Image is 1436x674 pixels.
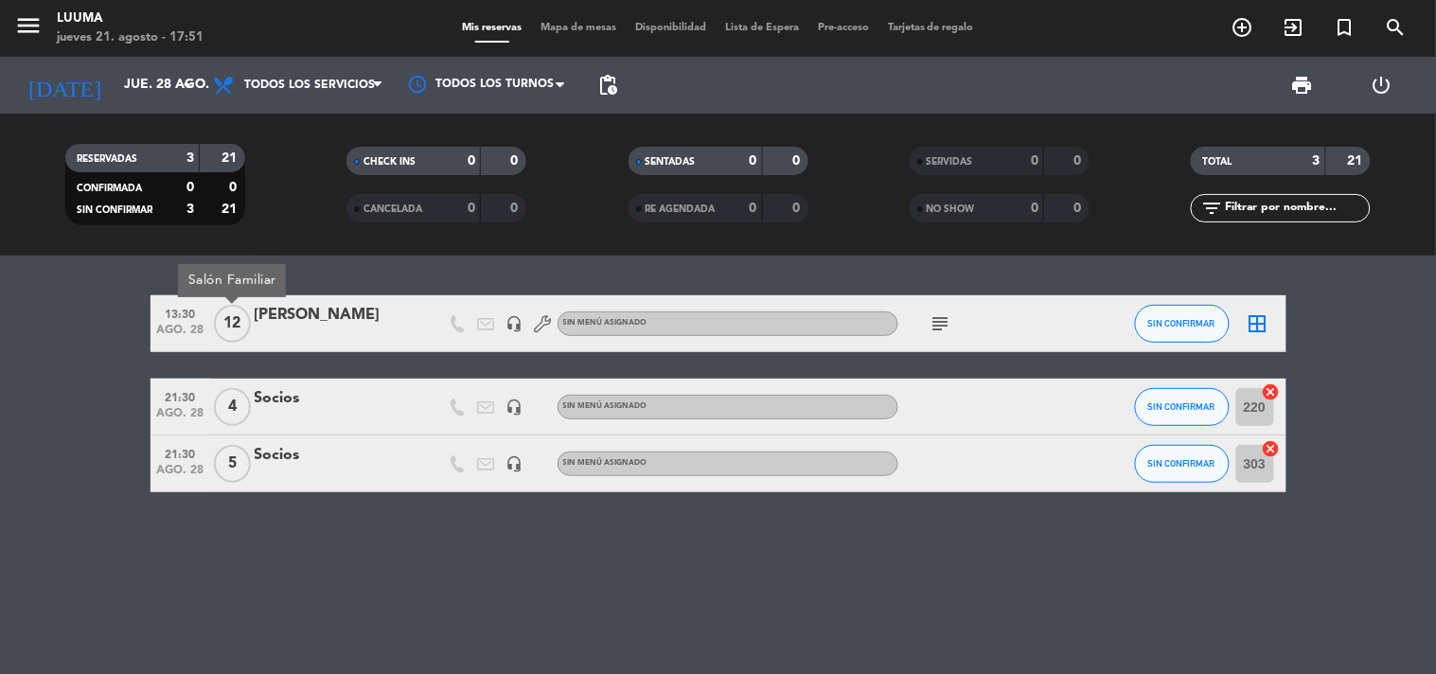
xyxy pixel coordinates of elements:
span: SIN CONFIRMAR [1148,401,1215,412]
i: menu [14,11,43,40]
span: Disponibilidad [626,23,716,33]
strong: 3 [186,203,194,216]
span: CHECK INS [363,157,416,167]
div: Socios [255,386,416,411]
strong: 3 [186,151,194,165]
button: SIN CONFIRMAR [1135,445,1230,483]
i: filter_list [1200,197,1223,220]
i: subject [930,312,952,335]
i: headset_mic [506,455,523,472]
div: Luuma [57,9,204,28]
strong: 21 [222,151,240,165]
span: Sin menú asignado [563,459,647,467]
strong: 0 [1031,202,1038,215]
strong: 0 [511,154,523,168]
span: Mis reservas [452,23,531,33]
strong: 0 [792,154,804,168]
i: headset_mic [506,399,523,416]
strong: 0 [229,181,240,194]
span: SIN CONFIRMAR [77,205,152,215]
i: search [1385,16,1408,39]
button: SIN CONFIRMAR [1135,305,1230,343]
strong: 0 [1073,202,1085,215]
span: ago. 28 [157,464,204,486]
strong: 21 [1348,154,1367,168]
span: ago. 28 [157,407,204,429]
span: 21:30 [157,385,204,407]
i: border_all [1247,312,1269,335]
span: 5 [214,445,251,483]
span: Sin menú asignado [563,319,647,327]
span: 4 [214,388,251,426]
button: SIN CONFIRMAR [1135,388,1230,426]
span: 12 [214,305,251,343]
i: headset_mic [506,315,523,332]
strong: 3 [1313,154,1321,168]
span: SIN CONFIRMAR [1148,458,1215,469]
strong: 0 [1073,154,1085,168]
i: add_circle_outline [1232,16,1254,39]
strong: 0 [792,202,804,215]
strong: 0 [1031,154,1038,168]
span: CANCELADA [363,204,422,214]
span: Mapa de mesas [531,23,626,33]
span: pending_actions [596,74,619,97]
div: Socios [255,443,416,468]
span: Todos los servicios [244,79,375,92]
strong: 0 [468,202,475,215]
span: Lista de Espera [716,23,808,33]
strong: 0 [750,154,757,168]
span: SERVIDAS [927,157,973,167]
span: Sin menú asignado [563,402,647,410]
i: exit_to_app [1283,16,1305,39]
div: Salón Familiar [178,264,286,297]
span: TOTAL [1202,157,1232,167]
span: 13:30 [157,302,204,324]
div: LOG OUT [1342,57,1422,114]
strong: 0 [186,181,194,194]
span: CONFIRMADA [77,184,142,193]
span: NO SHOW [927,204,975,214]
i: turned_in_not [1334,16,1356,39]
strong: 21 [222,203,240,216]
span: print [1291,74,1314,97]
span: Pre-acceso [808,23,878,33]
strong: 0 [511,202,523,215]
span: 21:30 [157,442,204,464]
i: cancel [1262,439,1281,458]
span: SENTADAS [646,157,696,167]
span: ago. 28 [157,324,204,346]
span: SIN CONFIRMAR [1148,318,1215,328]
div: jueves 21. agosto - 17:51 [57,28,204,47]
div: [PERSON_NAME] [255,303,416,328]
input: Filtrar por nombre... [1223,198,1370,219]
strong: 0 [468,154,475,168]
i: cancel [1262,382,1281,401]
i: [DATE] [14,64,115,106]
span: Tarjetas de regalo [878,23,984,33]
span: RE AGENDADA [646,204,716,214]
i: power_settings_new [1371,74,1393,97]
button: menu [14,11,43,46]
i: arrow_drop_down [176,74,199,97]
strong: 0 [750,202,757,215]
span: RESERVADAS [77,154,137,164]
